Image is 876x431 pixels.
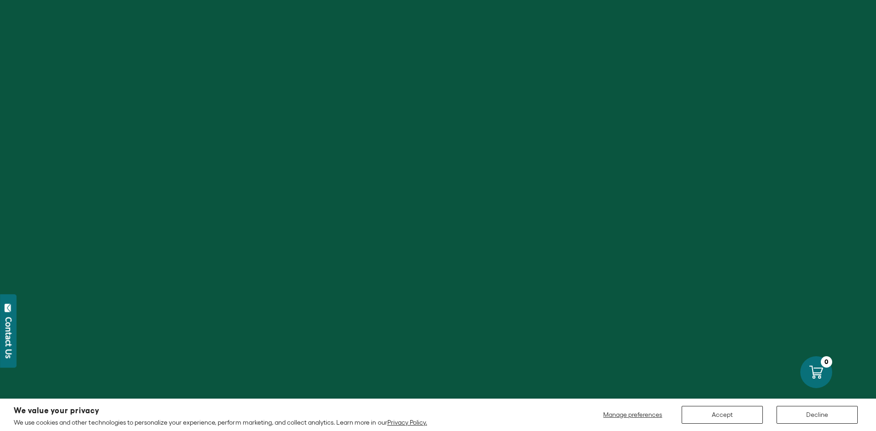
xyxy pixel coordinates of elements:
[821,356,832,368] div: 0
[598,406,668,424] button: Manage preferences
[4,317,13,358] div: Contact Us
[387,419,427,426] a: Privacy Policy.
[14,418,427,426] p: We use cookies and other technologies to personalize your experience, perform marketing, and coll...
[777,406,858,424] button: Decline
[603,411,662,418] span: Manage preferences
[14,407,427,415] h2: We value your privacy
[682,406,763,424] button: Accept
